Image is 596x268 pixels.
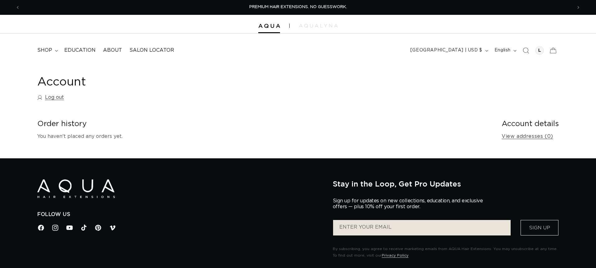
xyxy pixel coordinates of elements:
span: About [103,47,122,54]
a: View addresses (0) [502,132,553,141]
button: English [491,45,519,56]
img: Aqua Hair Extensions [258,24,280,28]
summary: Search [519,44,533,57]
span: [GEOGRAPHIC_DATA] | USD $ [410,47,482,54]
input: ENTER YOUR EMAIL [333,220,511,235]
h2: Account details [502,119,559,129]
button: [GEOGRAPHIC_DATA] | USD $ [407,45,491,56]
p: Sign up for updates on new collections, education, and exclusive offers — plus 10% off your first... [333,198,488,210]
a: Education [61,43,99,57]
h2: Stay in the Loop, Get Pro Updates [333,179,559,188]
img: Aqua Hair Extensions [37,179,115,198]
button: Previous announcement [11,2,25,13]
a: Privacy Policy [382,253,409,257]
p: You haven't placed any orders yet. [37,132,492,141]
button: Next announcement [571,2,585,13]
img: aqualyna.com [299,24,338,28]
a: About [99,43,126,57]
p: By subscribing, you agree to receive marketing emails from AQUA Hair Extensions. You may unsubscr... [333,246,559,259]
span: Education [64,47,96,54]
summary: shop [34,43,61,57]
span: Salon Locator [129,47,174,54]
span: PREMIUM HAIR EXTENSIONS. NO GUESSWORK. [249,5,347,9]
span: shop [37,47,52,54]
button: Sign Up [521,220,558,235]
a: Salon Locator [126,43,178,57]
span: English [494,47,511,54]
a: Log out [37,93,64,102]
h1: Account [37,75,559,90]
h2: Follow Us [37,211,323,218]
h2: Order history [37,119,492,129]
